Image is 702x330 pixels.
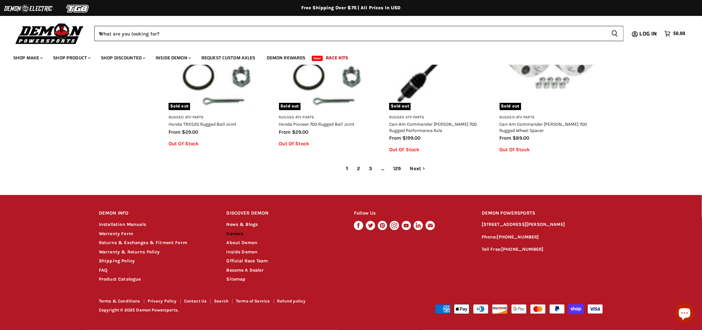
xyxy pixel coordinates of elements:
button: Search [606,26,624,41]
a: Can-Am Commander [PERSON_NAME] 700 Rugged Performance Axle [389,121,477,133]
inbox-online-store-chat: Shopify online store chat [673,303,697,325]
span: Log in [640,30,657,38]
img: Demon Electric Logo 2 [3,2,53,15]
a: Contact Us [184,298,207,303]
a: Log in [637,31,661,37]
a: Official Race Team [227,258,268,264]
p: Phone: [482,233,603,241]
p: Out Of Stock [500,147,603,153]
h2: DEMON POWERSPORTS [482,206,603,221]
span: $29.00 [182,129,198,135]
form: Product [94,26,624,41]
span: $199.00 [402,135,420,141]
h3: Rugged ATV Parts [279,115,383,120]
a: Installation Manuals [99,222,146,227]
a: Careers [227,231,244,236]
p: Out Of Stock [169,141,272,147]
a: Sitemap [227,276,246,282]
a: Honda Pioneer 700 Rugged Ball Joint [279,121,355,127]
span: Sold out [500,103,521,110]
span: from [389,135,401,141]
a: Can-Am Commander [PERSON_NAME] 700 Rugged Wheel Spacer [500,121,587,133]
span: Sold out [389,103,411,110]
a: Product Catalogue [99,276,141,282]
span: $89.00 [513,135,529,141]
p: Out Of Stock [279,141,383,147]
span: 1 [343,163,352,174]
a: [PHONE_NUMBER] [502,246,544,252]
span: ... [378,163,388,174]
span: Sold out [279,103,301,110]
a: Request Custom Axles [196,51,260,65]
span: from [279,129,291,135]
a: Demon Rewards [262,51,311,65]
a: FAQ [99,267,107,273]
h2: DEMON INFO [99,206,214,221]
h2: Follow Us [354,206,469,221]
h2: DISCOVER DEMON [227,206,342,221]
a: Search [214,298,229,303]
a: Shipping Policy [99,258,135,264]
a: Returns & Exchanges & Fitment Form [99,240,187,245]
a: News & Blogs [227,222,258,227]
img: Demon Powersports [13,22,86,45]
a: Shop Product [48,51,95,65]
a: 2 [354,163,364,174]
a: Shop Make [8,51,47,65]
a: Race Kits [321,51,353,65]
span: $0.00 [673,31,685,37]
a: Next [406,163,429,174]
nav: Footer [99,299,352,306]
h3: Rugged ATV Parts [389,115,493,120]
input: When autocomplete results are available use up and down arrows to review and enter to select [94,26,606,41]
a: Terms of Service [236,298,270,303]
a: Privacy Policy [148,298,177,303]
a: Inside Demon [151,51,195,65]
a: $0.00 [661,29,689,38]
h3: Rugged ATV Parts [169,115,272,120]
p: Toll Free: [482,246,603,253]
a: Terms & Conditions [99,298,140,303]
span: New! [312,56,323,61]
a: Shop Discounted [96,51,149,65]
p: [STREET_ADDRESS][PERSON_NAME] [482,221,603,229]
a: Become A Dealer [227,267,264,273]
h3: Rugged ATV Parts [500,115,603,120]
span: Sold out [169,103,190,110]
span: from [500,135,512,141]
a: Honda TRX520 Rugged Ball Joint [169,121,236,127]
span: $29.00 [292,129,309,135]
div: Free Shipping Over $75 | All Prices In USD [86,5,616,11]
ul: Main menu [8,48,684,65]
img: TGB Logo 2 [53,2,103,15]
a: 129 [389,163,404,174]
p: Out Of Stock [389,147,493,153]
span: from [169,129,180,135]
a: 3 [366,163,376,174]
a: [PHONE_NUMBER] [497,234,539,240]
a: Refund policy [277,298,306,303]
a: Warranty Form [99,231,133,236]
p: Copyright © 2025 Demon Powersports. [99,308,352,313]
a: About Demon [227,240,258,245]
a: Inside Demon [227,249,258,255]
a: Warranty & Returns Policy [99,249,160,255]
